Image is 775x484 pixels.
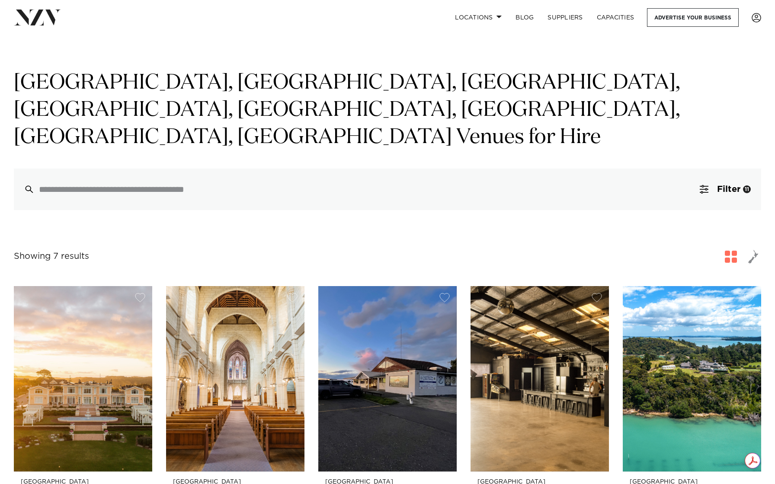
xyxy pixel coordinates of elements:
[14,10,61,25] img: nzv-logo.png
[717,185,740,194] span: Filter
[14,250,89,263] div: Showing 7 results
[623,286,761,471] img: Aerial view of Putiki Estate on Waiheke Island
[689,169,761,210] button: Filter11
[448,8,509,27] a: Locations
[590,8,641,27] a: Capacities
[509,8,541,27] a: BLOG
[647,8,739,27] a: Advertise your business
[14,70,761,151] h1: [GEOGRAPHIC_DATA], [GEOGRAPHIC_DATA], [GEOGRAPHIC_DATA], [GEOGRAPHIC_DATA], [GEOGRAPHIC_DATA], [G...
[541,8,589,27] a: SUPPLIERS
[743,185,751,193] div: 11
